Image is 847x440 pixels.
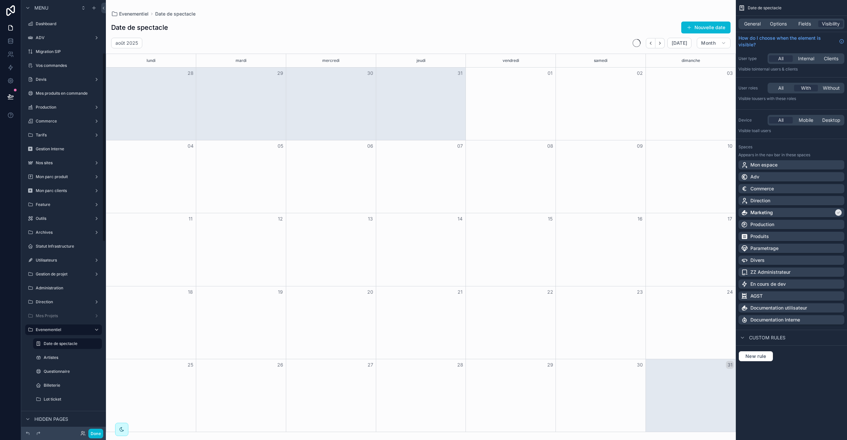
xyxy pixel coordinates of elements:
button: Done [88,429,103,438]
a: Lot ticket [33,394,102,405]
label: Partenaire lot [44,411,101,416]
span: Internal [798,55,814,62]
button: 18 [187,288,195,296]
p: Commerce [750,185,774,192]
label: Migration SIP [36,49,101,54]
p: Visible to [738,96,844,101]
p: Documentation utilisateur [750,305,807,311]
label: Mes Projets [36,313,91,318]
span: How do I choose when the element is visible? [738,35,836,48]
span: Mobile [799,117,813,123]
button: 14 [456,215,464,223]
button: 13 [366,215,374,223]
a: Questionnaire [33,366,102,377]
button: 03 [726,69,734,77]
a: Billeterie [33,380,102,391]
span: General [744,21,761,27]
button: 16 [636,215,644,223]
a: Gestion Interne [25,144,102,154]
button: 29 [276,69,284,77]
a: ADV [25,32,102,43]
p: AGST [750,293,763,299]
label: Devis [36,77,91,82]
p: Appears in the nav bar in these spaces [738,152,844,158]
a: Archives [25,227,102,238]
label: Gestion Interne [36,146,101,152]
p: Adv [750,173,759,180]
label: Dashboard [36,21,101,26]
span: Desktop [822,117,840,123]
a: Outils [25,213,102,224]
a: Artistes [33,352,102,363]
label: ADV [36,35,91,40]
label: Spaces [738,144,752,150]
label: User type [738,56,765,61]
label: Mes produits en commande [36,91,101,96]
a: Utilisateurs [25,255,102,266]
a: Administration [25,283,102,293]
p: Mon espace [750,162,778,168]
label: Evenementiel [36,327,89,332]
a: Tarifs [25,130,102,140]
button: 29 [546,361,554,369]
span: Users with these roles [755,96,796,101]
a: Devis [25,74,102,85]
span: New rule [743,353,769,359]
p: Production [750,221,774,228]
a: Partenaire lot [33,408,102,418]
p: Visible to [738,67,844,72]
button: 26 [276,361,284,369]
label: Date de spectacle [44,341,98,346]
a: Mes produits en commande [25,88,102,99]
label: Lot ticket [44,397,101,402]
span: Internal users & clients [755,67,798,72]
label: Questionnaire [44,369,101,374]
button: 25 [187,361,195,369]
a: Mes Projets [25,311,102,321]
a: Migration SIP [25,46,102,57]
span: all users [755,128,771,133]
label: Administration [36,285,101,291]
span: Menu [34,5,48,11]
p: Documentation Interne [750,317,800,323]
button: 27 [366,361,374,369]
span: Visibility [822,21,840,27]
a: Nos sites [25,158,102,168]
label: Mon parc produit [36,174,91,179]
button: 05 [276,142,284,150]
p: Marketing [750,209,773,216]
a: Dashboard [25,19,102,29]
a: How do I choose when the element is visible? [738,35,844,48]
button: 21 [456,288,464,296]
a: Mon parc clients [25,185,102,196]
p: ZZ Administrateur [750,269,790,275]
label: Device [738,118,765,123]
p: En cours de dev [750,281,786,287]
label: Archives [36,230,91,235]
button: 04 [187,142,195,150]
p: Divers [750,257,765,264]
button: 12 [276,215,284,223]
span: Date de spectacle [748,5,781,11]
label: User roles [738,85,765,91]
span: All [778,55,783,62]
button: 10 [726,142,734,150]
label: Vos commandes [36,63,101,68]
span: With [801,85,811,91]
label: Artistes [44,355,101,360]
a: Vos commandes [25,60,102,71]
span: Clients [824,55,838,62]
label: Billeterie [44,383,101,388]
label: Tarifs [36,132,91,138]
button: 22 [546,288,554,296]
p: Parametrage [750,245,779,252]
button: 20 [366,288,374,296]
a: Evenementiel [25,324,102,335]
label: Commerce [36,119,91,124]
a: Gestion de projet [25,269,102,279]
p: Direction [750,197,770,204]
a: Commerce [25,116,102,126]
button: 30 [366,69,374,77]
button: 31 [726,361,734,369]
a: Direction [25,297,102,307]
